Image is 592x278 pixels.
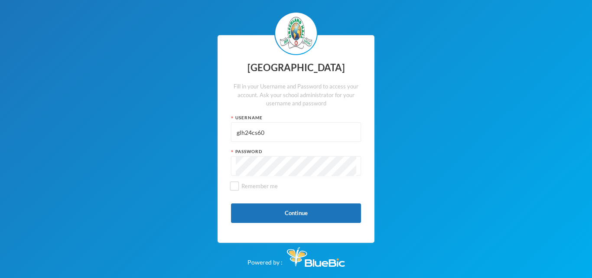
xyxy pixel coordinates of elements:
div: Password [231,148,361,155]
span: Remember me [238,183,281,190]
div: Fill in your Username and Password to access your account. Ask your school administrator for your... [231,82,361,108]
img: Bluebic [287,247,345,267]
div: [GEOGRAPHIC_DATA] [231,59,361,76]
button: Continue [231,203,361,223]
div: Powered by : [247,243,345,267]
div: Username [231,114,361,121]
